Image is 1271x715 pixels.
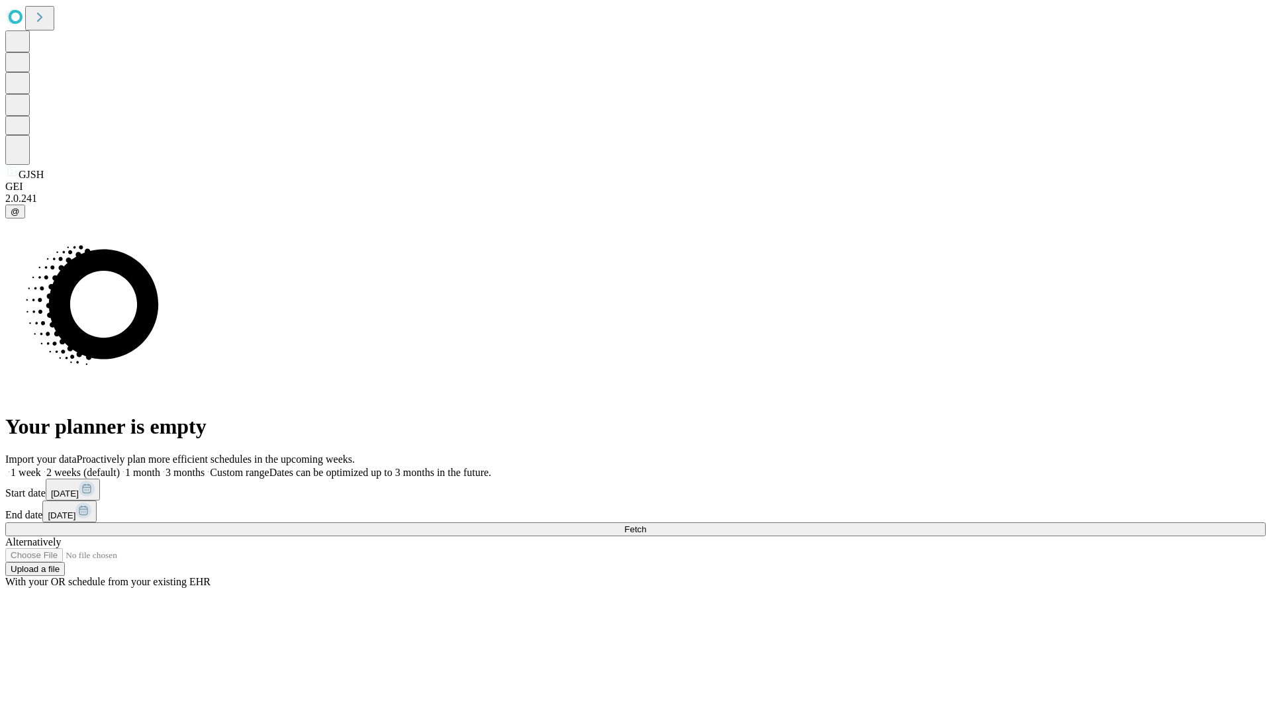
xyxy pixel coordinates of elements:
span: Proactively plan more efficient schedules in the upcoming weeks. [77,453,355,465]
span: Import your data [5,453,77,465]
span: Fetch [624,524,646,534]
div: Start date [5,479,1266,501]
span: Alternatively [5,536,61,548]
div: GEI [5,181,1266,193]
span: @ [11,207,20,216]
span: 1 month [125,467,160,478]
button: [DATE] [42,501,97,522]
span: [DATE] [48,510,75,520]
button: Fetch [5,522,1266,536]
button: @ [5,205,25,218]
span: 1 week [11,467,41,478]
div: End date [5,501,1266,522]
button: Upload a file [5,562,65,576]
span: 2 weeks (default) [46,467,120,478]
span: Custom range [210,467,269,478]
span: With your OR schedule from your existing EHR [5,576,211,587]
span: 3 months [165,467,205,478]
span: GJSH [19,169,44,180]
h1: Your planner is empty [5,414,1266,439]
div: 2.0.241 [5,193,1266,205]
button: [DATE] [46,479,100,501]
span: Dates can be optimized up to 3 months in the future. [269,467,491,478]
span: [DATE] [51,489,79,499]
